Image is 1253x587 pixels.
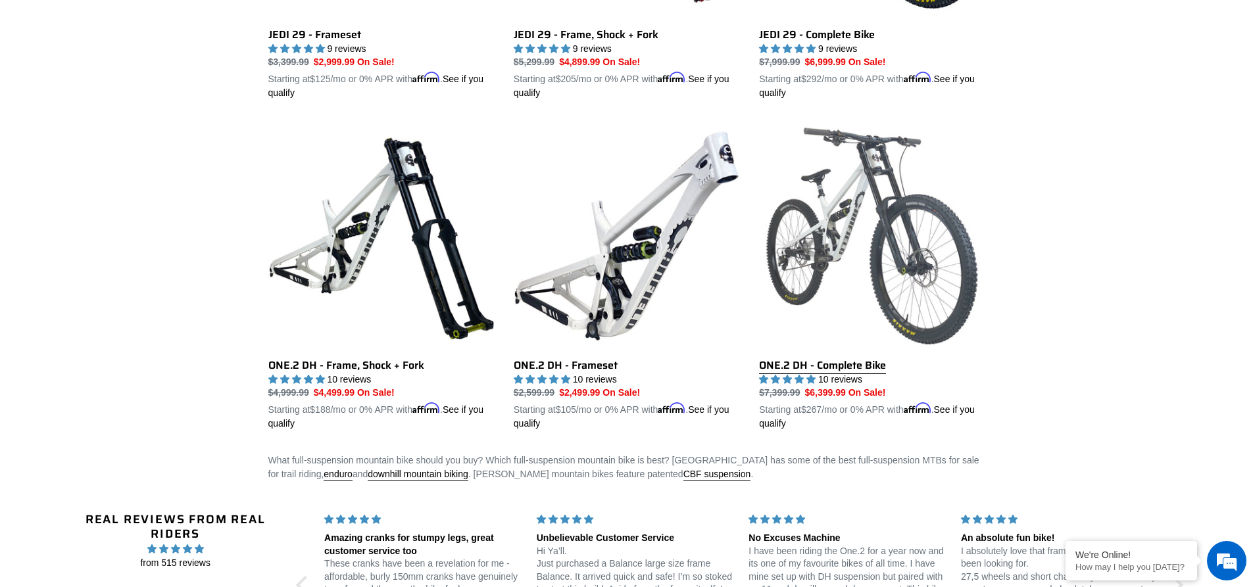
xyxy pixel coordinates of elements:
a: downhill mountain biking [368,469,468,481]
a: enduro [324,469,353,481]
div: Chat with us now [88,74,241,91]
a: CBF suspension [683,469,751,481]
textarea: Type your message and hit 'Enter' [7,359,251,405]
div: Amazing cranks for stumpy legs, great customer service too [324,532,521,557]
h2: Real Reviews from Real Riders [62,513,288,541]
span: We're online! [76,166,182,298]
div: What full-suspension mountain bike should you buy? Which full-suspension mountain bike is best? [... [232,454,1021,481]
div: Unbelievable Customer Service [537,532,733,545]
div: 5 stars [537,513,733,527]
div: No Excuses Machine [749,532,945,545]
div: We're Online! [1075,550,1187,560]
div: 5 stars [961,513,1158,527]
div: An absolute fun bike! [961,532,1158,545]
span: from 515 reviews [62,556,288,570]
p: How may I help you today? [1075,562,1187,572]
div: Navigation go back [14,72,34,92]
div: 5 stars [749,513,945,527]
div: 5 stars [324,513,521,527]
img: d_696896380_company_1647369064580_696896380 [42,66,75,99]
span: 4.96 stars [62,542,288,556]
div: Minimize live chat window [216,7,247,38]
